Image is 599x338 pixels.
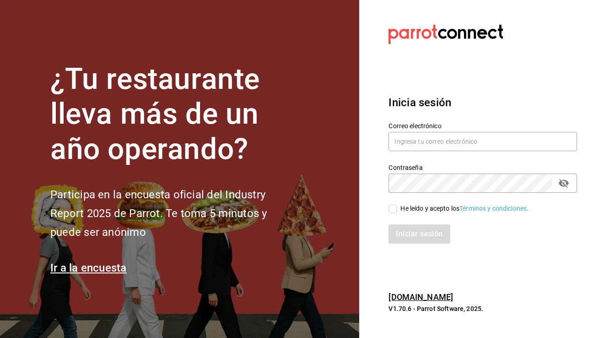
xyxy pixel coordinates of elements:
[50,62,297,167] h1: ¿Tu restaurante lleva más de un año operando?
[556,175,572,191] button: passwordField
[459,205,529,212] a: Términos y condiciones.
[389,94,577,111] h3: Inicia sesión
[50,262,127,274] a: Ir a la encuesta
[389,132,577,151] input: Ingresa tu correo electrónico
[50,185,297,241] h2: Participa en la encuesta oficial del Industry Report 2025 de Parrot. Te toma 5 minutos y puede se...
[400,204,529,213] div: He leído y acepto los
[389,164,577,170] label: Contraseña
[389,122,577,129] label: Correo electrónico
[389,292,453,302] a: [DOMAIN_NAME]
[389,304,577,313] p: V1.70.6 - Parrot Software, 2025.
